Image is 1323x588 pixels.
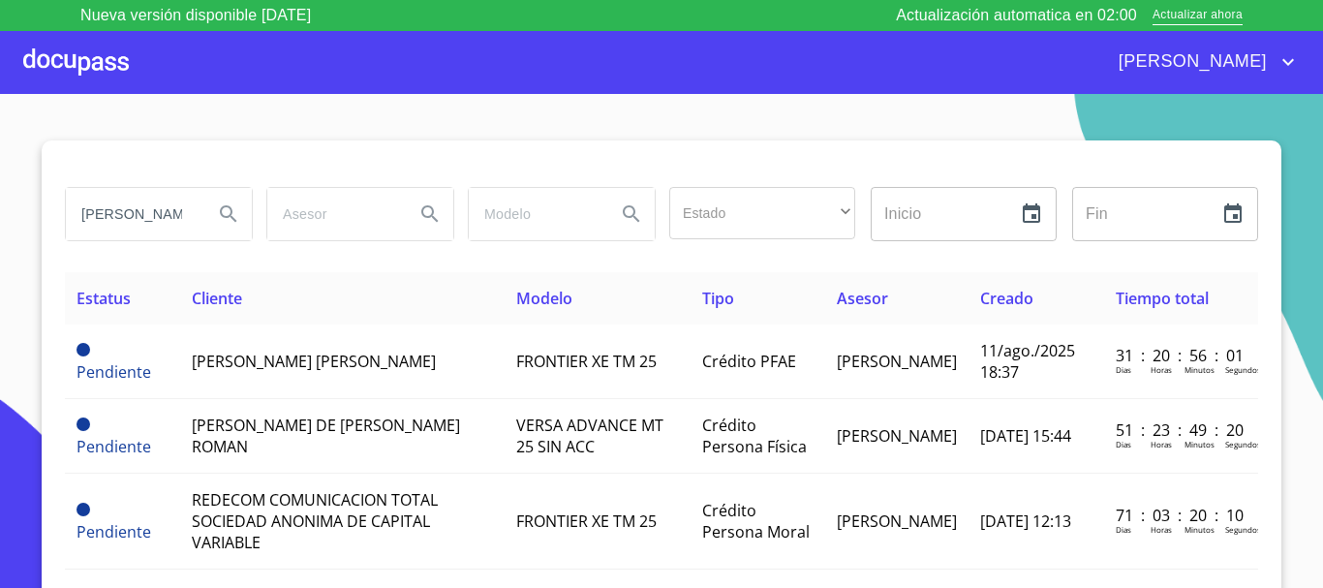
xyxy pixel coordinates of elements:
span: [PERSON_NAME] [837,425,957,447]
button: Search [608,191,655,237]
span: [DATE] 12:13 [980,511,1071,532]
span: Pendiente [77,361,151,383]
span: Cliente [192,288,242,309]
span: Pendiente [77,418,90,431]
span: Crédito Persona Física [702,415,807,457]
span: REDECOM COMUNICACION TOTAL SOCIEDAD ANONIMA DE CAPITAL VARIABLE [192,489,438,553]
input: search [469,188,600,240]
span: Asesor [837,288,888,309]
p: Minutos [1185,524,1215,535]
span: Estatus [77,288,131,309]
span: Pendiente [77,436,151,457]
span: Modelo [516,288,572,309]
p: Segundos [1225,439,1261,449]
span: Creado [980,288,1033,309]
p: Dias [1116,439,1131,449]
span: Pendiente [77,521,151,542]
span: FRONTIER XE TM 25 [516,351,657,372]
span: Tipo [702,288,734,309]
div: ​ [669,187,855,239]
span: [PERSON_NAME] [1104,46,1277,77]
p: Actualización automatica en 02:00 [896,4,1137,27]
span: [DATE] 15:44 [980,425,1071,447]
span: Tiempo total [1116,288,1209,309]
span: Pendiente [77,343,90,356]
p: Segundos [1225,364,1261,375]
p: 31 : 20 : 56 : 01 [1116,345,1246,366]
p: Dias [1116,364,1131,375]
span: [PERSON_NAME] [837,511,957,532]
span: [PERSON_NAME] [837,351,957,372]
p: Horas [1151,364,1172,375]
p: 71 : 03 : 20 : 10 [1116,505,1246,526]
span: [PERSON_NAME] [PERSON_NAME] [192,351,436,372]
span: Crédito Persona Moral [702,500,810,542]
span: [PERSON_NAME] DE [PERSON_NAME] ROMAN [192,415,460,457]
p: 51 : 23 : 49 : 20 [1116,419,1246,441]
p: Segundos [1225,524,1261,535]
button: Search [205,191,252,237]
p: Minutos [1185,364,1215,375]
span: Actualizar ahora [1153,6,1243,26]
button: Search [407,191,453,237]
input: search [267,188,399,240]
p: Minutos [1185,439,1215,449]
span: Crédito PFAE [702,351,796,372]
p: Horas [1151,439,1172,449]
span: VERSA ADVANCE MT 25 SIN ACC [516,415,663,457]
p: Dias [1116,524,1131,535]
p: Nueva versión disponible [DATE] [80,4,311,27]
span: 11/ago./2025 18:37 [980,340,1075,383]
p: Horas [1151,524,1172,535]
span: FRONTIER XE TM 25 [516,511,657,532]
input: search [66,188,198,240]
span: Pendiente [77,503,90,516]
button: account of current user [1104,46,1300,77]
